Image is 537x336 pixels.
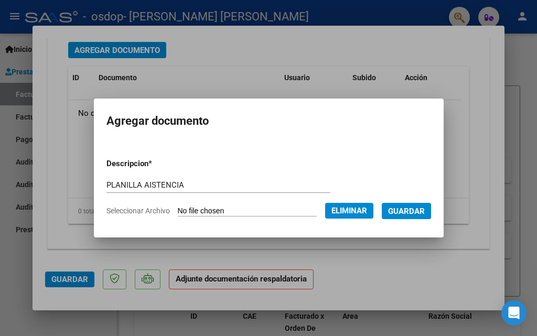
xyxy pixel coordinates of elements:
h2: Agregar documento [106,111,431,131]
div: Open Intercom Messenger [501,300,527,326]
button: Guardar [382,203,431,219]
p: Descripcion [106,158,204,170]
span: Guardar [388,207,425,216]
span: Eliminar [331,206,367,215]
button: Eliminar [325,203,373,219]
span: Seleccionar Archivo [106,207,170,215]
